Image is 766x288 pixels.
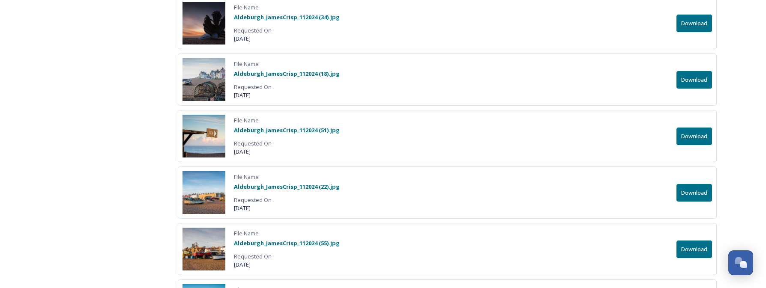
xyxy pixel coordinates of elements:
[234,3,340,12] span: File Name
[234,60,340,68] span: File Name
[234,35,340,43] span: [DATE]
[234,70,340,77] strong: Aldeburgh_JamesCrisp_112024 (18).jpg
[676,184,712,202] button: Download
[234,126,340,134] strong: Aldeburgh_JamesCrisp_112024 (51).jpg
[234,116,340,125] span: File Name
[234,140,340,148] span: Requested On
[676,128,712,145] button: Download
[183,171,225,214] img: 15197c97-4e6b-47fa-a54a-68be91118e48.jpg
[234,252,340,261] span: Requested On
[234,13,340,21] strong: Aldeburgh_JamesCrisp_112024 (34).jpg
[183,2,225,45] img: 6ea50e40-a292-4193-aa21-ab0882bc2b10.jpg
[183,228,225,270] img: 5e83e3a1-b513-40ad-9db2-d0b790c93398.jpg
[234,204,340,212] span: [DATE]
[676,71,712,89] button: Download
[234,173,340,181] span: File Name
[234,83,340,91] span: Requested On
[234,91,340,99] span: [DATE]
[234,239,340,247] strong: Aldeburgh_JamesCrisp_112024 (55).jpg
[676,240,712,258] button: Download
[183,115,225,157] img: be8f3c9a-0ca0-465f-91da-1eac17d0f2a2.jpg
[234,229,340,238] span: File Name
[676,15,712,32] button: Download
[234,261,340,269] span: [DATE]
[728,250,753,275] button: Open Chat
[234,183,340,190] strong: Aldeburgh_JamesCrisp_112024 (22).jpg
[234,196,340,204] span: Requested On
[183,58,225,101] img: 1b56ae51-91d7-466e-b9ca-75cdc36674ad.jpg
[234,148,340,156] span: [DATE]
[234,27,340,35] span: Requested On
